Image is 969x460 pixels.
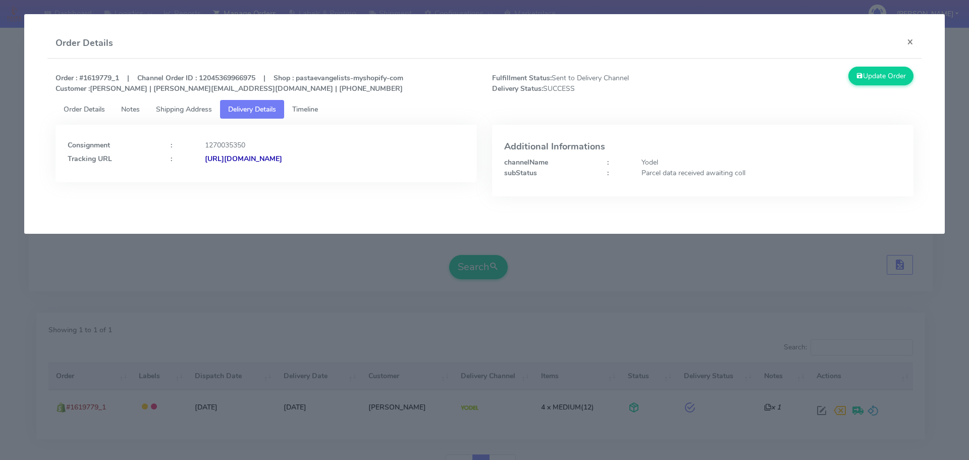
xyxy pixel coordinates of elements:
strong: Tracking URL [68,154,112,164]
strong: : [171,154,172,164]
div: Parcel data received awaiting coll [634,168,909,178]
strong: Order : #1619779_1 | Channel Order ID : 12045369966975 | Shop : pastaevangelists-myshopify-com [P... [56,73,403,93]
h4: Order Details [56,36,113,50]
strong: : [607,158,609,167]
strong: Fulfillment Status: [492,73,552,83]
button: Update Order [848,67,914,85]
h4: Additional Informations [504,142,901,152]
span: Shipping Address [156,105,212,114]
strong: Consignment [68,140,110,150]
strong: Customer : [56,84,90,93]
div: Yodel [634,157,909,168]
span: Delivery Details [228,105,276,114]
strong: [URL][DOMAIN_NAME] [205,154,282,164]
span: Order Details [64,105,105,114]
span: Notes [121,105,140,114]
strong: : [607,168,609,178]
strong: channelName [504,158,548,167]
strong: Delivery Status: [492,84,543,93]
span: Timeline [292,105,318,114]
ul: Tabs [56,100,914,119]
span: Sent to Delivery Channel SUCCESS [484,73,703,94]
div: 1270035350 [197,140,472,150]
strong: subStatus [504,168,537,178]
button: Close [899,28,922,55]
strong: : [171,140,172,150]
